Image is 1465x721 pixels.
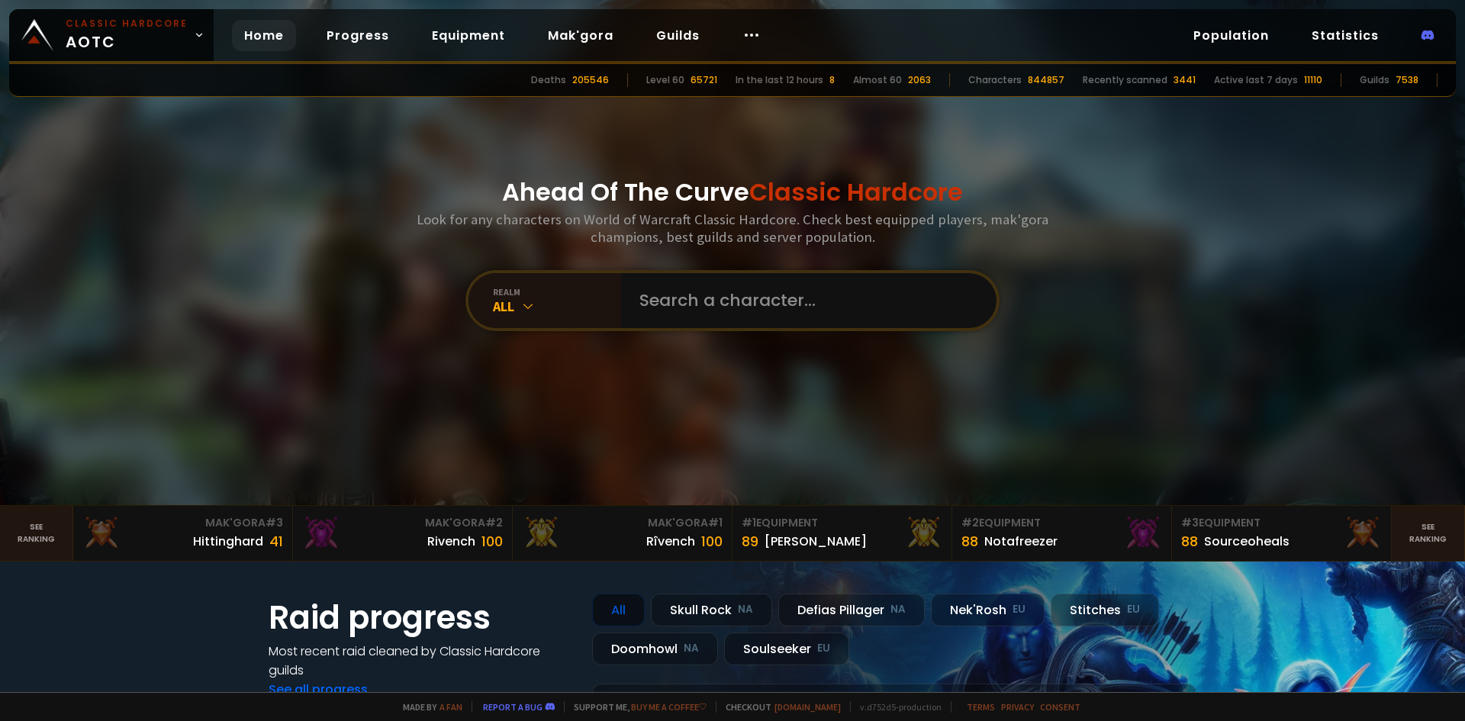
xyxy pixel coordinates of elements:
[531,73,566,87] div: Deaths
[572,73,609,87] div: 205546
[1392,506,1465,561] a: Seeranking
[774,701,841,713] a: [DOMAIN_NAME]
[269,681,368,698] a: See all progress
[967,701,995,713] a: Terms
[1174,73,1196,87] div: 3441
[1204,532,1290,551] div: Sourceoheals
[778,594,925,626] div: Defias Pillager
[269,594,574,642] h1: Raid progress
[564,701,707,713] span: Support me,
[502,174,963,211] h1: Ahead Of The Curve
[1181,515,1199,530] span: # 3
[968,73,1022,87] div: Characters
[1040,701,1080,713] a: Consent
[890,602,906,617] small: NA
[1127,602,1140,617] small: EU
[742,515,942,531] div: Equipment
[742,531,758,552] div: 89
[1083,73,1167,87] div: Recently scanned
[1051,594,1159,626] div: Stitches
[646,73,684,87] div: Level 60
[684,641,699,656] small: NA
[749,175,963,209] span: Classic Hardcore
[742,515,756,530] span: # 1
[1214,73,1298,87] div: Active last 7 days
[1181,20,1281,51] a: Population
[716,701,841,713] span: Checkout
[66,17,188,53] span: AOTC
[732,506,952,561] a: #1Equipment89[PERSON_NAME]
[1028,73,1064,87] div: 844857
[765,532,867,551] div: [PERSON_NAME]
[736,73,823,87] div: In the last 12 hours
[829,73,835,87] div: 8
[73,506,293,561] a: Mak'Gora#3Hittinghard41
[1299,20,1391,51] a: Statistics
[493,286,621,298] div: realm
[269,531,283,552] div: 41
[1172,506,1392,561] a: #3Equipment88Sourceoheals
[9,9,214,61] a: Classic HardcoreAOTC
[1013,602,1025,617] small: EU
[817,641,830,656] small: EU
[302,515,503,531] div: Mak'Gora
[314,20,401,51] a: Progress
[193,532,263,551] div: Hittinghard
[439,701,462,713] a: a fan
[1181,531,1198,552] div: 88
[984,532,1058,551] div: Notafreezer
[269,642,574,680] h4: Most recent raid cleaned by Classic Hardcore guilds
[66,17,188,31] small: Classic Hardcore
[701,531,723,552] div: 100
[961,531,978,552] div: 88
[691,73,717,87] div: 65721
[1360,73,1389,87] div: Guilds
[483,701,543,713] a: Report a bug
[644,20,712,51] a: Guilds
[651,594,772,626] div: Skull Rock
[738,602,753,617] small: NA
[394,701,462,713] span: Made by
[630,273,978,328] input: Search a character...
[1181,515,1382,531] div: Equipment
[293,506,513,561] a: Mak'Gora#2Rivench100
[952,506,1172,561] a: #2Equipment88Notafreezer
[646,532,695,551] div: Rîvench
[485,515,503,530] span: # 2
[82,515,283,531] div: Mak'Gora
[931,594,1045,626] div: Nek'Rosh
[232,20,296,51] a: Home
[1396,73,1418,87] div: 7538
[1304,73,1322,87] div: 11110
[513,506,732,561] a: Mak'Gora#1Rîvench100
[853,73,902,87] div: Almost 60
[592,594,645,626] div: All
[908,73,931,87] div: 2063
[850,701,942,713] span: v. d752d5 - production
[592,632,718,665] div: Doomhowl
[536,20,626,51] a: Mak'gora
[266,515,283,530] span: # 3
[1001,701,1034,713] a: Privacy
[961,515,979,530] span: # 2
[724,632,849,665] div: Soulseeker
[493,298,621,315] div: All
[420,20,517,51] a: Equipment
[961,515,1162,531] div: Equipment
[708,515,723,530] span: # 1
[427,532,475,551] div: Rivench
[411,211,1054,246] h3: Look for any characters on World of Warcraft Classic Hardcore. Check best equipped players, mak'g...
[522,515,723,531] div: Mak'Gora
[481,531,503,552] div: 100
[631,701,707,713] a: Buy me a coffee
